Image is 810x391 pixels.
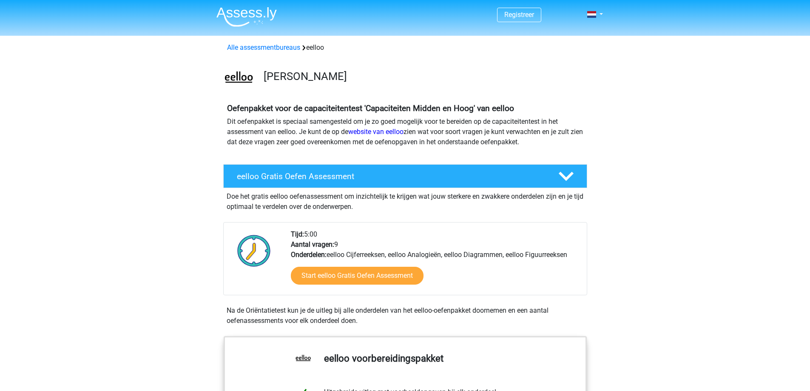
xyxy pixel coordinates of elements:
[291,240,334,248] b: Aantal vragen:
[291,251,327,259] b: Onderdelen:
[223,188,587,212] div: Doe het gratis eelloo oefenassessment om inzichtelijk te krijgen wat jouw sterkere en zwakkere on...
[224,63,254,93] img: eelloo.png
[223,305,587,326] div: Na de Oriëntatietest kun je de uitleg bij alle onderdelen van het eelloo-oefenpakket doornemen en...
[220,164,591,188] a: eelloo Gratis Oefen Assessment
[224,43,587,53] div: eelloo
[291,230,304,238] b: Tijd:
[504,11,534,19] a: Registreer
[291,267,423,285] a: Start eelloo Gratis Oefen Assessment
[237,171,545,181] h4: eelloo Gratis Oefen Assessment
[227,103,514,113] b: Oefenpakket voor de capaciteitentest 'Capaciteiten Midden en Hoog' van eelloo
[284,229,586,295] div: 5:00 9 eelloo Cijferreeksen, eelloo Analogieën, eelloo Diagrammen, eelloo Figuurreeksen
[233,229,276,272] img: Klok
[264,70,580,83] h3: [PERSON_NAME]
[216,7,277,27] img: Assessly
[227,117,583,147] p: Dit oefenpakket is speciaal samengesteld om je zo goed mogelijk voor te bereiden op de capaciteit...
[227,43,300,51] a: Alle assessmentbureaus
[348,128,404,136] a: website van eelloo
